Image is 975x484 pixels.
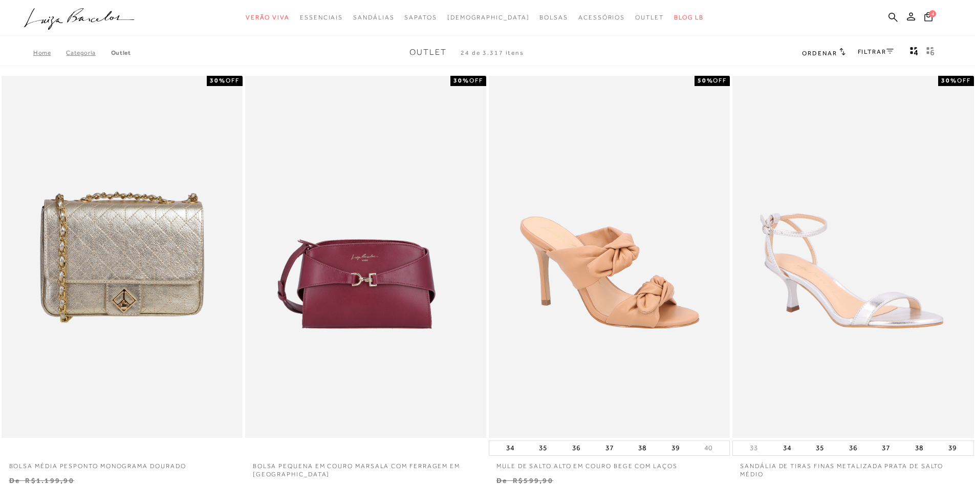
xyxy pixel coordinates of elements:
[300,14,343,21] span: Essenciais
[300,8,343,27] a: noSubCategoriesText
[602,441,617,455] button: 37
[539,14,568,21] span: Bolsas
[941,77,957,84] strong: 30%
[733,77,972,436] a: SANDÁLIA DE TIRAS FINAS METALIZADA PRATA DE SALTO MÉDIO SANDÁLIA DE TIRAS FINAS METALIZADA PRATA ...
[858,48,894,55] a: FILTRAR
[923,46,938,59] button: gridText6Desc
[539,8,568,27] a: noSubCategoriesText
[447,14,530,21] span: [DEMOGRAPHIC_DATA]
[447,8,530,27] a: noSubCategoriesText
[635,8,664,27] a: noSubCategoriesText
[747,443,761,453] button: 33
[780,441,794,455] button: 34
[404,14,437,21] span: Sapatos
[846,441,860,455] button: 36
[353,14,394,21] span: Sandálias
[907,46,921,59] button: Mostrar 4 produtos por linha
[674,14,704,21] span: BLOG LB
[245,456,486,479] a: BOLSA PEQUENA EM COURO MARSALA COM FERRAGEM EM [GEOGRAPHIC_DATA]
[698,77,713,84] strong: 50%
[210,77,226,84] strong: 30%
[246,77,485,436] img: BOLSA PEQUENA EM COURO MARSALA COM FERRAGEM EM GANCHO
[3,77,242,436] a: Bolsa média pesponto monograma dourado Bolsa média pesponto monograma dourado
[353,8,394,27] a: noSubCategoriesText
[33,49,66,56] a: Home
[489,456,730,471] a: MULE DE SALTO ALTO EM COURO BEGE COM LAÇOS
[713,77,727,84] span: OFF
[536,441,550,455] button: 35
[66,49,111,56] a: Categoria
[569,441,583,455] button: 36
[733,77,972,436] img: SANDÁLIA DE TIRAS FINAS METALIZADA PRATA DE SALTO MÉDIO
[732,456,973,479] a: SANDÁLIA DE TIRAS FINAS METALIZADA PRATA DE SALTO MÉDIO
[879,441,893,455] button: 37
[813,441,827,455] button: 35
[635,14,664,21] span: Outlet
[957,77,971,84] span: OFF
[246,77,485,436] a: BOLSA PEQUENA EM COURO MARSALA COM FERRAGEM EM GANCHO BOLSA PEQUENA EM COURO MARSALA COM FERRAGEM...
[945,441,960,455] button: 39
[701,443,716,453] button: 40
[246,14,290,21] span: Verão Viva
[469,77,483,84] span: OFF
[246,8,290,27] a: noSubCategoriesText
[802,50,837,57] span: Ordenar
[912,441,926,455] button: 38
[578,8,625,27] a: noSubCategoriesText
[921,11,936,25] button: 4
[503,441,517,455] button: 34
[490,77,729,436] a: MULE DE SALTO ALTO EM COURO BEGE COM LAÇOS MULE DE SALTO ALTO EM COURO BEGE COM LAÇOS
[2,456,243,471] a: Bolsa média pesponto monograma dourado
[668,441,683,455] button: 39
[635,441,649,455] button: 38
[490,77,729,436] img: MULE DE SALTO ALTO EM COURO BEGE COM LAÇOS
[453,77,469,84] strong: 30%
[461,49,524,56] span: 24 de 3.317 itens
[409,48,447,57] span: Outlet
[929,10,936,17] span: 4
[226,77,240,84] span: OFF
[578,14,625,21] span: Acessórios
[111,49,131,56] a: Outlet
[3,77,242,436] img: Bolsa média pesponto monograma dourado
[404,8,437,27] a: noSubCategoriesText
[674,8,704,27] a: BLOG LB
